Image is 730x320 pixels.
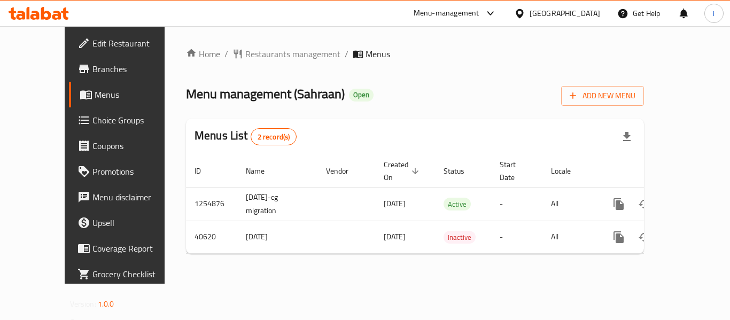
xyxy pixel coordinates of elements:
[224,48,228,60] li: /
[551,165,585,177] span: Locale
[69,56,187,82] a: Branches
[237,221,317,253] td: [DATE]
[69,30,187,56] a: Edit Restaurant
[69,107,187,133] a: Choice Groups
[561,86,644,106] button: Add New Menu
[69,236,187,261] a: Coverage Report
[384,230,406,244] span: [DATE]
[384,158,422,184] span: Created On
[366,48,390,60] span: Menus
[444,231,476,244] span: Inactive
[69,210,187,236] a: Upsell
[245,48,340,60] span: Restaurants management
[246,165,278,177] span: Name
[195,165,215,177] span: ID
[92,242,178,255] span: Coverage Report
[606,224,632,250] button: more
[92,216,178,229] span: Upsell
[186,48,644,60] nav: breadcrumb
[349,89,374,102] div: Open
[384,197,406,210] span: [DATE]
[606,191,632,217] button: more
[326,165,362,177] span: Vendor
[444,165,478,177] span: Status
[530,7,600,19] div: [GEOGRAPHIC_DATA]
[186,155,717,254] table: enhanced table
[195,128,297,145] h2: Menus List
[237,187,317,221] td: [DATE]-cg migration
[186,221,237,253] td: 40620
[614,124,640,150] div: Export file
[713,7,715,19] span: i
[92,165,178,178] span: Promotions
[349,90,374,99] span: Open
[69,82,187,107] a: Menus
[251,132,297,142] span: 2 record(s)
[92,191,178,204] span: Menu disclaimer
[597,155,717,188] th: Actions
[491,221,542,253] td: -
[414,7,479,20] div: Menu-management
[186,48,220,60] a: Home
[92,63,178,75] span: Branches
[92,114,178,127] span: Choice Groups
[500,158,530,184] span: Start Date
[542,221,597,253] td: All
[186,187,237,221] td: 1254876
[92,268,178,280] span: Grocery Checklist
[632,224,657,250] button: Change Status
[251,128,297,145] div: Total records count
[95,88,178,101] span: Menus
[186,82,345,106] span: Menu management ( Sahraan )
[69,184,187,210] a: Menu disclaimer
[444,198,471,210] span: Active
[92,37,178,50] span: Edit Restaurant
[70,297,96,311] span: Version:
[232,48,340,60] a: Restaurants management
[632,191,657,217] button: Change Status
[69,133,187,159] a: Coupons
[345,48,348,60] li: /
[570,89,635,103] span: Add New Menu
[491,187,542,221] td: -
[542,187,597,221] td: All
[69,261,187,287] a: Grocery Checklist
[92,139,178,152] span: Coupons
[69,159,187,184] a: Promotions
[98,297,114,311] span: 1.0.0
